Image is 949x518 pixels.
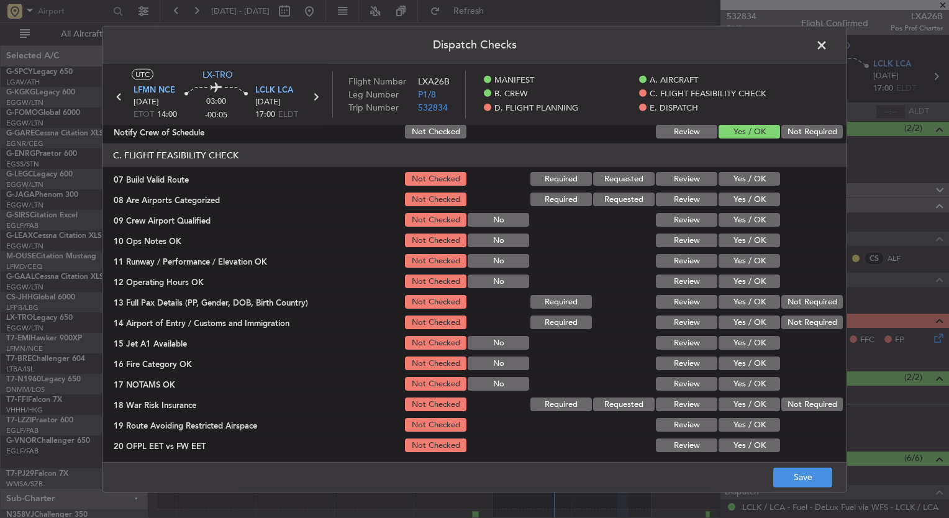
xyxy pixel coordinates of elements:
button: Yes / OK [719,336,780,350]
button: Yes / OK [719,398,780,411]
header: Dispatch Checks [102,27,847,64]
button: Not Required [781,295,843,309]
button: Yes / OK [719,213,780,227]
button: Yes / OK [719,377,780,391]
button: Yes / OK [719,418,780,432]
span: C. FLIGHT FEASIBILITY CHECK [650,88,766,101]
button: Yes / OK [719,193,780,206]
button: Yes / OK [719,234,780,247]
button: Save [773,467,832,487]
button: Yes / OK [719,438,780,452]
button: Yes / OK [719,295,780,309]
button: Not Required [781,316,843,329]
button: Not Required [781,398,843,411]
button: Yes / OK [719,172,780,186]
button: Yes / OK [719,316,780,329]
button: Yes / OK [719,254,780,268]
button: Not Required [781,125,843,139]
button: Yes / OK [719,125,780,139]
button: Yes / OK [719,357,780,370]
button: Yes / OK [719,275,780,288]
